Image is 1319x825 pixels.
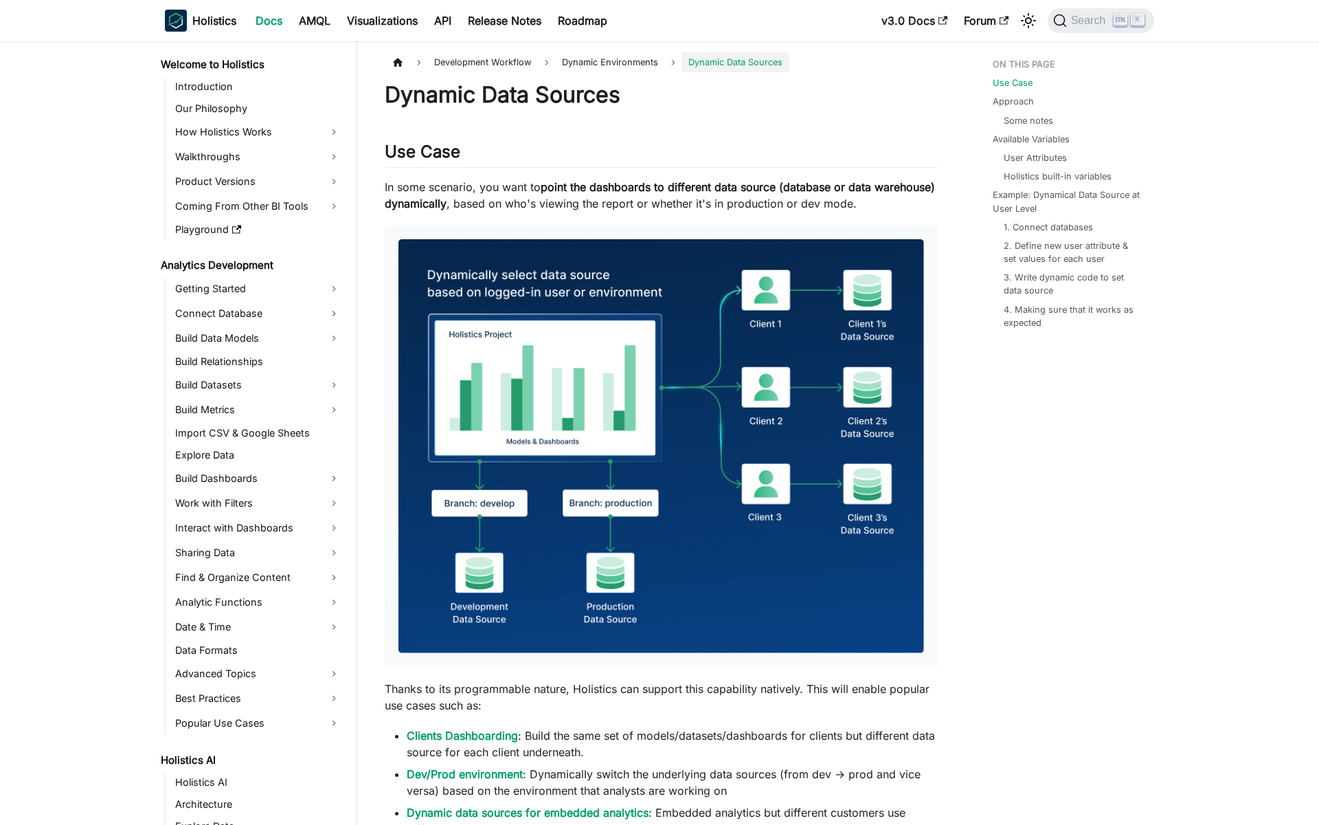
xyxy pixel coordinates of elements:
[385,180,935,210] strong: point the dashboards to different data source (database or data warehouse) dynamically
[407,727,938,760] li: : Build the same set of models/datasets/dashboards for clients but different data source for each...
[385,681,938,714] p: Thanks to its programmable nature, Holistics can support this capability natively. This will enab...
[151,41,357,825] nav: Docs sidebar
[550,10,616,32] a: Roadmap
[427,52,538,72] span: Development Workflow
[171,773,345,792] a: Holistics AI
[1004,239,1140,265] a: 2. Define new user attribute & set values for each user
[460,10,550,32] a: Release Notes
[165,10,187,32] img: Holistics
[1067,14,1114,27] span: Search
[407,729,518,742] a: Clients Dashboarding
[426,10,460,32] a: API
[171,220,345,239] a: Playground
[385,52,938,72] nav: Breadcrumbs
[1004,114,1053,127] a: Some notes
[407,806,649,819] a: Dynamic data sources for embedded analytics
[171,517,345,539] a: Interact with Dashboards
[993,95,1034,108] a: Approach
[171,712,345,734] a: Popular Use Cases
[192,12,236,29] b: Holistics
[171,445,345,465] a: Explore Data
[247,10,291,32] a: Docs
[171,352,345,371] a: Build Relationships
[385,142,938,168] h2: Use Case
[407,767,523,781] a: Dev/Prod environment
[1048,8,1154,33] button: Search (Ctrl+K)
[1004,271,1140,297] a: 3. Write dynamic code to set data source
[171,121,345,143] a: How Holistics Works
[171,423,345,443] a: Import CSV & Google Sheets
[1004,170,1112,183] a: Holistics built-in variables
[157,256,345,275] a: Analytics Development
[873,10,956,32] a: v3.0 Docs
[993,133,1070,146] a: Available Variables
[171,327,345,349] a: Build Data Models
[385,52,411,72] a: Home page
[165,10,236,32] a: HolisticsHolistics
[171,302,345,324] a: Connect Database
[171,663,345,685] a: Advanced Topics
[171,687,345,709] a: Best Practices
[171,399,345,421] a: Build Metrics
[157,751,345,770] a: Holistics AI
[1131,14,1145,26] kbd: K
[339,10,426,32] a: Visualizations
[1017,10,1039,32] button: Switch between dark and light mode (currently light mode)
[993,188,1146,214] a: Example: Dynamical Data Source at User Level
[171,374,345,396] a: Build Datasets
[171,542,345,564] a: Sharing Data
[681,52,789,72] span: Dynamic Data Sources
[171,616,345,638] a: Date & Time
[171,795,345,814] a: Architecture
[171,170,345,192] a: Product Versions
[385,179,938,212] p: In some scenario, you want to , based on who's viewing the report or whether it's in production o...
[157,55,345,74] a: Welcome to Holistics
[385,81,938,109] h1: Dynamic Data Sources
[171,492,345,514] a: Work with Filters
[171,467,345,489] a: Build Dashboards
[555,52,665,72] span: Dynamic Environments
[171,566,345,588] a: Find & Organize Content
[407,766,938,799] li: : Dynamically switch the underlying data sources (from dev → prod and vice versa) based on the en...
[398,239,924,653] img: Dynamically pointing Holistics to different data sources
[171,641,345,660] a: Data Formats
[171,99,345,118] a: Our Philosophy
[1004,221,1093,234] a: 1. Connect databases
[956,10,1017,32] a: Forum
[171,278,345,300] a: Getting Started
[171,146,345,168] a: Walkthroughs
[291,10,339,32] a: AMQL
[171,77,345,96] a: Introduction
[171,195,345,217] a: Coming From Other BI Tools
[171,591,345,613] a: Analytic Functions
[1004,303,1140,329] a: 4. Making sure that it works as expected
[1004,151,1067,164] a: User Attributes
[993,76,1033,89] a: Use Case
